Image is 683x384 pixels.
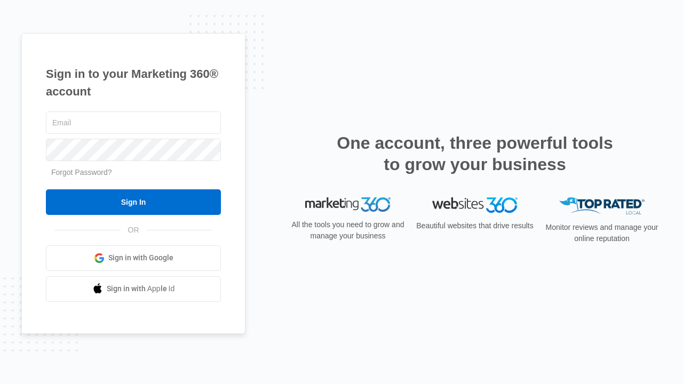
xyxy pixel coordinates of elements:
[542,222,662,244] p: Monitor reviews and manage your online reputation
[432,197,518,213] img: Websites 360
[333,132,616,175] h2: One account, three powerful tools to grow your business
[107,283,175,294] span: Sign in with Apple Id
[46,245,221,271] a: Sign in with Google
[46,65,221,100] h1: Sign in to your Marketing 360® account
[288,219,408,242] p: All the tools you need to grow and manage your business
[305,197,391,212] img: Marketing 360
[46,111,221,134] input: Email
[415,220,535,231] p: Beautiful websites that drive results
[51,168,112,177] a: Forgot Password?
[121,225,147,236] span: OR
[46,189,221,215] input: Sign In
[46,276,221,302] a: Sign in with Apple Id
[108,252,173,263] span: Sign in with Google
[559,197,645,215] img: Top Rated Local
